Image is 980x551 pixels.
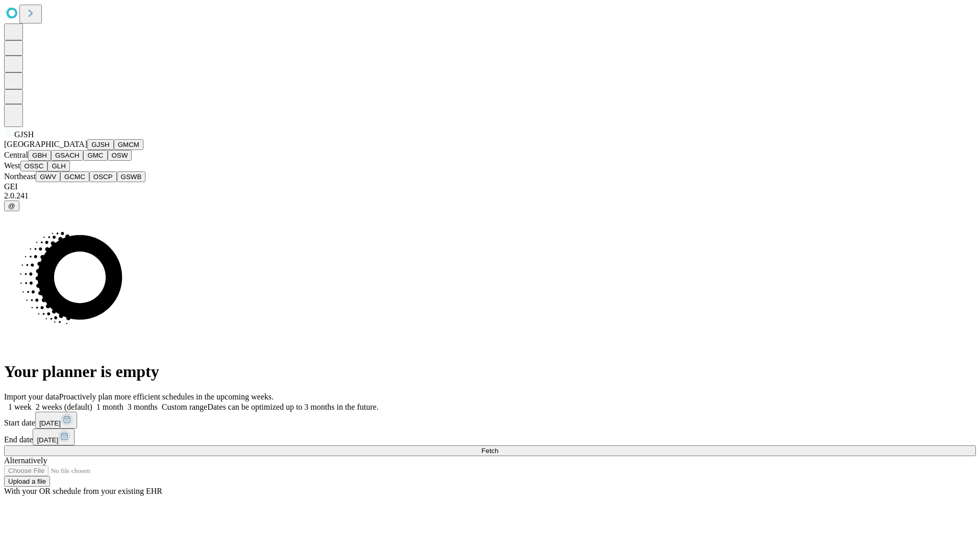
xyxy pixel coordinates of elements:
[4,362,976,381] h1: Your planner is empty
[4,182,976,191] div: GEI
[89,171,117,182] button: OSCP
[481,447,498,455] span: Fetch
[4,191,976,201] div: 2.0.241
[60,171,89,182] button: GCMC
[28,150,51,161] button: GBH
[4,161,20,170] span: West
[4,487,162,495] span: With your OR schedule from your existing EHR
[4,392,59,401] span: Import your data
[20,161,48,171] button: OSSC
[4,201,19,211] button: @
[4,456,47,465] span: Alternatively
[4,429,976,445] div: End date
[8,202,15,210] span: @
[162,403,207,411] span: Custom range
[87,139,114,150] button: GJSH
[37,436,58,444] span: [DATE]
[33,429,75,445] button: [DATE]
[207,403,378,411] span: Dates can be optimized up to 3 months in the future.
[36,171,60,182] button: GWV
[128,403,158,411] span: 3 months
[14,130,34,139] span: GJSH
[4,151,28,159] span: Central
[51,150,83,161] button: GSACH
[47,161,69,171] button: GLH
[4,412,976,429] div: Start date
[96,403,124,411] span: 1 month
[39,419,61,427] span: [DATE]
[36,403,92,411] span: 2 weeks (default)
[114,139,143,150] button: GMCM
[4,140,87,148] span: [GEOGRAPHIC_DATA]
[4,172,36,181] span: Northeast
[4,445,976,456] button: Fetch
[35,412,77,429] button: [DATE]
[59,392,274,401] span: Proactively plan more efficient schedules in the upcoming weeks.
[8,403,32,411] span: 1 week
[4,476,50,487] button: Upload a file
[83,150,107,161] button: GMC
[117,171,146,182] button: GSWB
[108,150,132,161] button: OSW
